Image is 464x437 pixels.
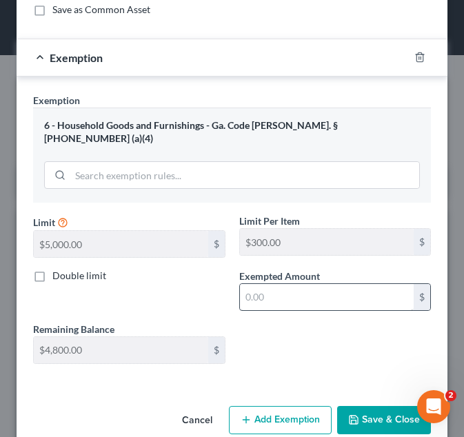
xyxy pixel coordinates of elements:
[208,337,225,363] div: $
[34,337,208,363] input: --
[239,214,300,228] label: Limit Per Item
[44,119,420,145] div: 6 - Household Goods and Furnishings - Ga. Code [PERSON_NAME]. § [PHONE_NUMBER] (a)(4)
[240,229,414,255] input: --
[34,231,208,257] input: --
[445,390,456,401] span: 2
[50,51,103,64] span: Exemption
[417,390,450,423] iframe: Intercom live chat
[229,406,332,435] button: Add Exemption
[414,284,430,310] div: $
[33,216,55,228] span: Limit
[52,3,150,17] label: Save as Common Asset
[52,269,106,283] label: Double limit
[33,322,114,336] label: Remaining Balance
[208,231,225,257] div: $
[414,229,430,255] div: $
[239,270,320,282] span: Exempted Amount
[171,407,223,435] button: Cancel
[33,94,80,106] span: Exemption
[70,162,419,188] input: Search exemption rules...
[240,284,414,310] input: 0.00
[337,406,431,435] button: Save & Close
